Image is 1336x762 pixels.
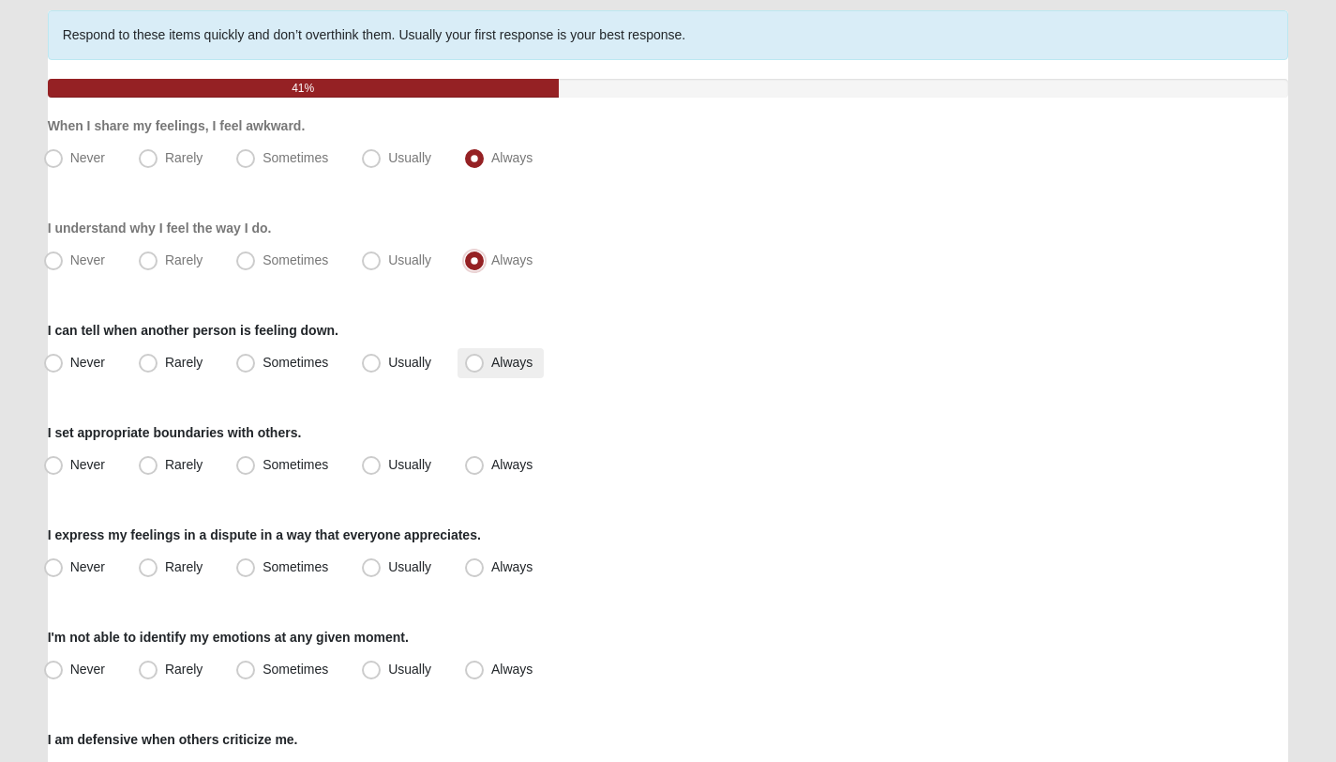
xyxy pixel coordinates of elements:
[165,252,203,267] span: Rarely
[388,252,431,267] span: Usually
[263,150,328,165] span: Sometimes
[263,252,328,267] span: Sometimes
[48,79,559,98] div: 41%
[491,662,533,677] span: Always
[263,559,328,574] span: Sometimes
[70,355,105,370] span: Never
[491,252,533,267] span: Always
[491,150,533,165] span: Always
[48,219,272,237] label: I understand why I feel the way I do.
[263,457,328,472] span: Sometimes
[48,423,302,442] label: I set appropriate boundaries with others.
[263,662,328,677] span: Sometimes
[70,150,105,165] span: Never
[70,559,105,574] span: Never
[263,355,328,370] span: Sometimes
[388,355,431,370] span: Usually
[165,355,203,370] span: Rarely
[491,457,533,472] span: Always
[48,321,338,340] label: I can tell when another person is feeling down.
[491,559,533,574] span: Always
[388,150,431,165] span: Usually
[48,526,481,544] label: I express my feelings in a dispute in a way that everyone appreciates.
[165,150,203,165] span: Rarely
[70,662,105,677] span: Never
[48,116,306,135] label: When I share my feelings, I feel awkward.
[165,457,203,472] span: Rarely
[388,559,431,574] span: Usually
[388,662,431,677] span: Usually
[491,355,533,370] span: Always
[48,628,409,647] label: I'm not able to identify my emotions at any given moment.
[70,252,105,267] span: Never
[70,457,105,472] span: Never
[165,662,203,677] span: Rarely
[165,559,203,574] span: Rarely
[63,27,686,42] span: Respond to these items quickly and don’t overthink them. Usually your first response is your best...
[388,457,431,472] span: Usually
